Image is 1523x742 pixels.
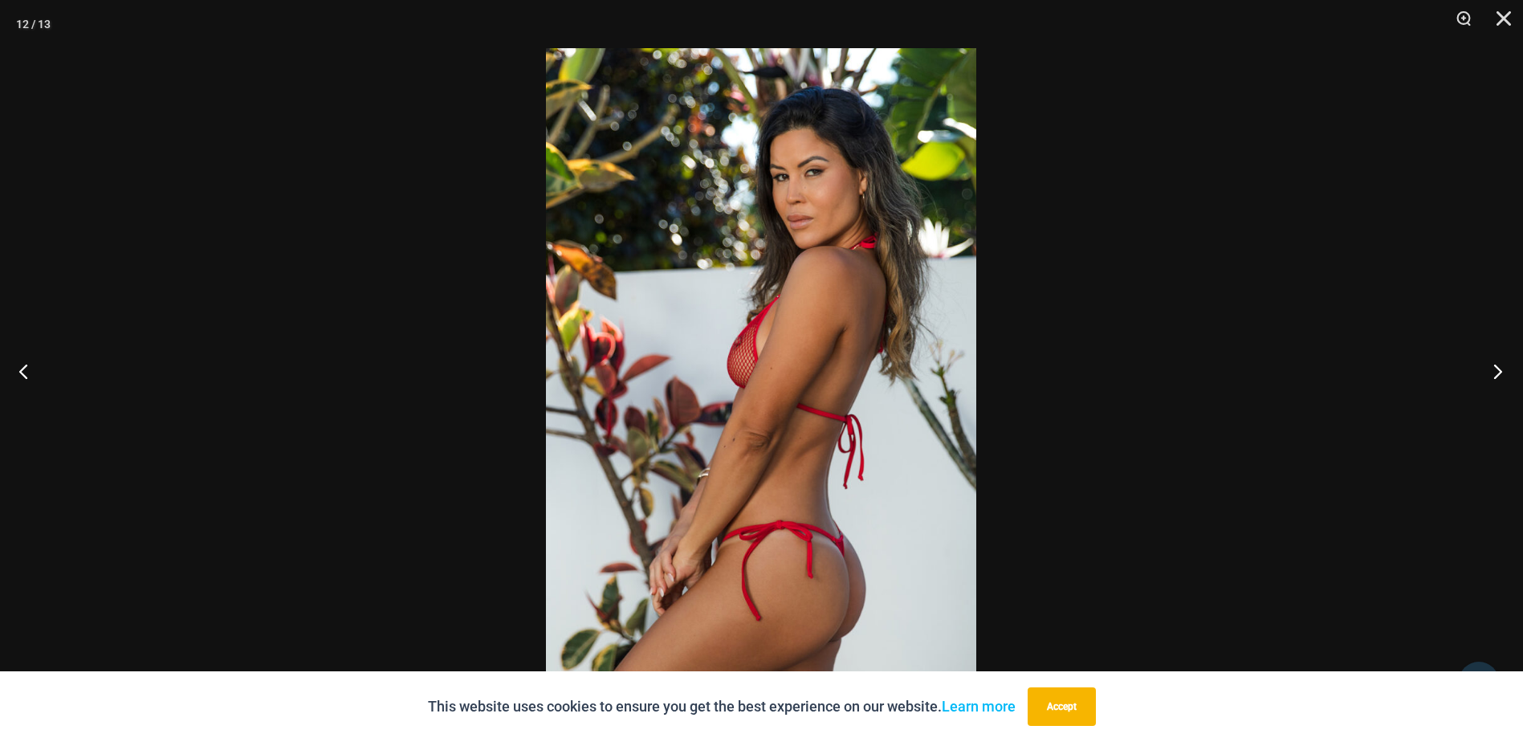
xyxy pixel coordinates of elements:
p: This website uses cookies to ensure you get the best experience on our website. [428,695,1016,719]
div: 12 / 13 [16,12,51,36]
button: Next [1463,331,1523,411]
img: Summer Storm Red 312 Tri Top 449 Thong 03 [546,48,976,694]
button: Accept [1028,687,1096,726]
a: Learn more [942,698,1016,715]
